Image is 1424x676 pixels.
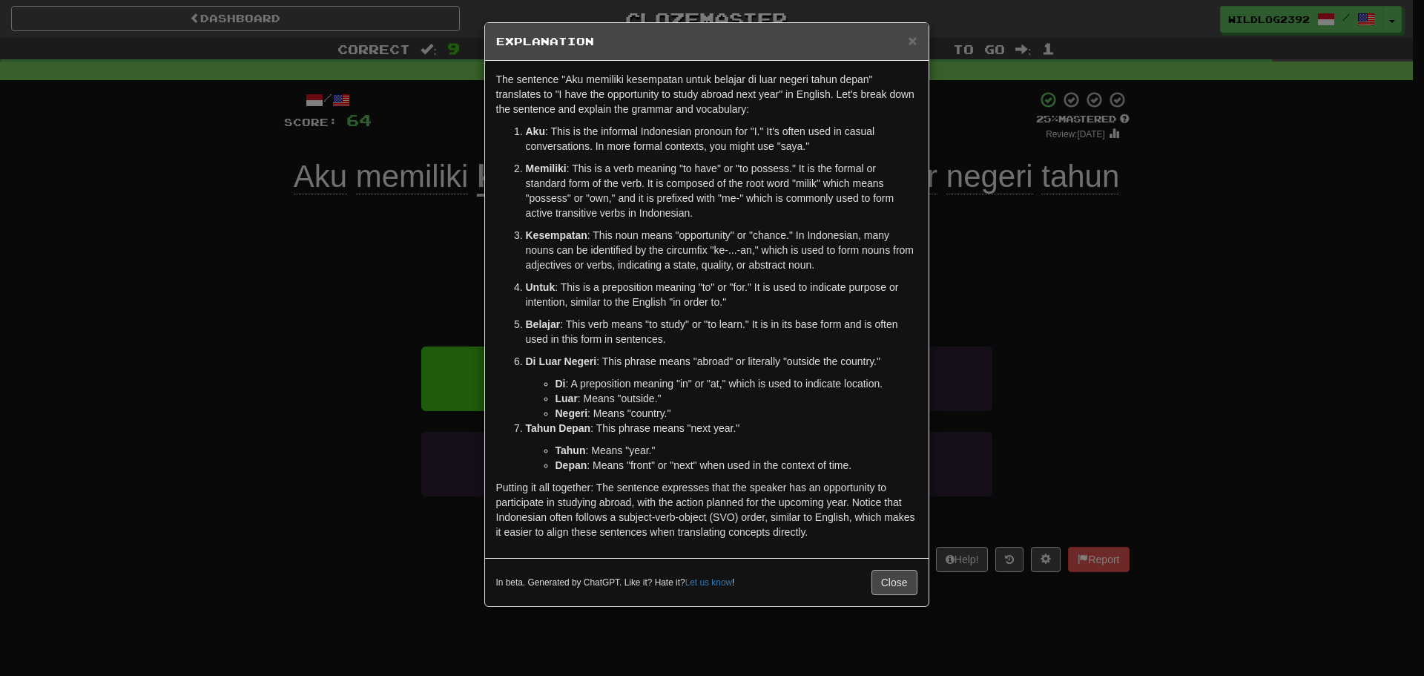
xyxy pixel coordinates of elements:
p: : This phrase means "abroad" or literally "outside the country." [526,354,917,369]
strong: Aku [526,125,545,137]
p: : This phrase means "next year." [526,421,917,436]
li: : Means "front" or "next" when used in the context of time. [556,458,917,473]
p: The sentence "Aku memiliki kesempatan untuk belajar di luar negeri tahun depan" translates to "I ... [496,72,917,117]
strong: Depan [556,459,587,471]
button: Close [871,570,917,595]
strong: Negeri [556,407,588,419]
p: Putting it all together: The sentence expresses that the speaker has an opportunity to participat... [496,480,917,539]
li: : Means "outside." [556,391,917,406]
strong: Tahun Depan [526,422,591,434]
h5: Explanation [496,34,917,49]
li: : A preposition meaning "in" or "at," which is used to indicate location. [556,376,917,391]
span: × [908,32,917,49]
p: : This is the informal Indonesian pronoun for "I." It's often used in casual conversations. In mo... [526,124,917,154]
strong: Memiliki [526,163,567,174]
p: : This noun means "opportunity" or "chance." In Indonesian, many nouns can be identified by the c... [526,228,917,272]
button: Close [908,33,917,48]
p: : This verb means "to study" or "to learn." It is in its base form and is often used in this form... [526,317,917,347]
strong: Di Luar Negeri [526,355,597,367]
strong: Tahun [556,444,586,456]
strong: Di [556,378,566,390]
strong: Luar [556,393,578,404]
strong: Untuk [526,281,556,293]
li: : Means "country." [556,406,917,421]
small: In beta. Generated by ChatGPT. Like it? Hate it? ! [496,577,735,589]
strong: Kesempatan [526,229,587,241]
a: Let us know [685,577,732,588]
p: : This is a preposition meaning "to" or "for." It is used to indicate purpose or intention, simil... [526,280,917,309]
p: : This is a verb meaning "to have" or "to possess." It is the formal or standard form of the verb... [526,161,917,220]
li: : Means "year." [556,443,917,458]
strong: Belajar [526,318,561,330]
